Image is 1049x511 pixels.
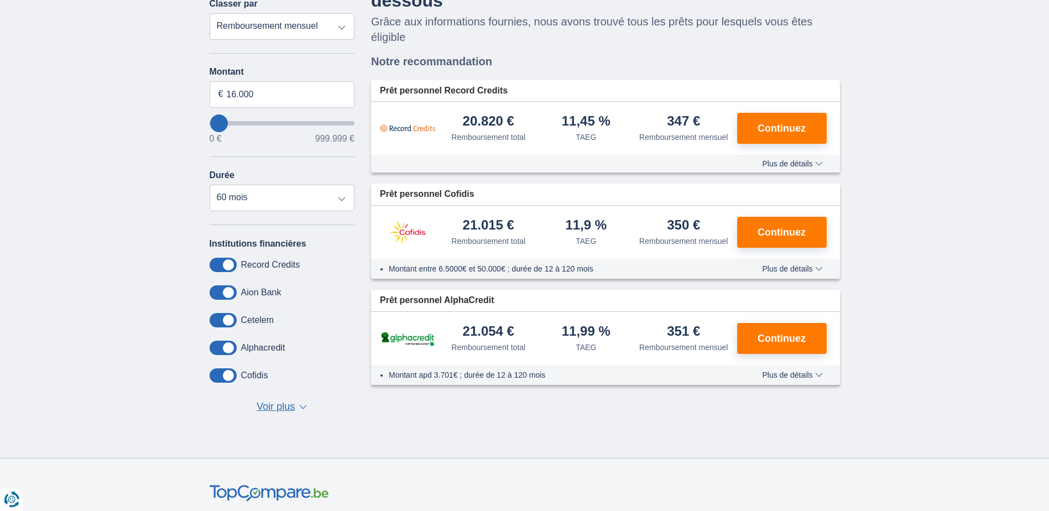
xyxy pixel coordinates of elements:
span: Plus de détails [762,371,822,379]
p: Grâce aux informations fournies, nous avons trouvé tous les prêts pour lesquels vous êtes éligible [371,14,840,45]
span: 999.999 € [315,134,354,143]
span: € [218,88,223,101]
button: Plus de détails [754,264,831,273]
div: Remboursement mensuel [639,236,728,247]
span: Prêt personnel Record Credits [380,85,508,97]
label: Record Credits [241,260,300,270]
div: TAEG [576,236,596,247]
div: TAEG [576,132,596,143]
label: Durée [210,170,234,180]
div: Remboursement mensuel [639,342,728,353]
div: 11,9 % [565,218,607,233]
button: Continuez [737,217,827,248]
div: 351 € [667,325,700,340]
button: Plus de détails [754,159,831,168]
div: 21.054 € [463,325,514,340]
img: pret personnel AlphaCredit [380,330,435,347]
label: Aion Bank [241,288,281,298]
span: Plus de détails [762,265,822,273]
input: wantToBorrow [210,121,355,126]
div: TAEG [576,342,596,353]
label: Institutions financières [210,239,306,249]
span: Prêt personnel Cofidis [380,188,474,201]
div: 21.015 € [463,218,514,233]
label: Montant [210,67,355,77]
div: 347 € [667,114,700,129]
div: 11,99 % [562,325,610,340]
li: Montant apd 3.701€ ; durée de 12 à 120 mois [389,369,730,380]
label: Cofidis [241,371,268,380]
span: ▼ [299,405,307,409]
div: Remboursement total [451,342,525,353]
button: Plus de détails [754,371,831,379]
span: Prêt personnel AlphaCredit [380,294,494,307]
div: Remboursement mensuel [639,132,728,143]
button: Continuez [737,323,827,354]
span: Voir plus [257,400,295,414]
button: Continuez [737,113,827,144]
span: Continuez [758,123,806,133]
label: Cetelem [241,315,274,325]
span: 0 € [210,134,222,143]
li: Montant entre 6.5000€ et 50.000€ ; durée de 12 à 120 mois [389,263,730,274]
div: 20.820 € [463,114,514,129]
img: pret personnel Cofidis [380,218,435,246]
label: Alphacredit [241,343,285,353]
img: TopCompare [210,485,328,502]
div: 350 € [667,218,700,233]
span: Continuez [758,333,806,343]
img: pret personnel Record Credits [380,114,435,142]
span: Continuez [758,227,806,237]
div: 11,45 % [562,114,610,129]
div: Remboursement total [451,132,525,143]
span: Plus de détails [762,160,822,168]
div: Remboursement total [451,236,525,247]
button: Voir plus ▼ [253,399,310,415]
